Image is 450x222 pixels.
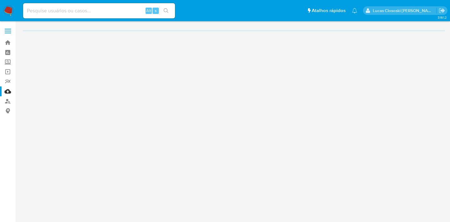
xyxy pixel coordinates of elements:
a: Sair [439,7,445,14]
span: s [155,8,157,14]
button: search-icon [159,6,172,15]
input: Pesquise usuários ou casos... [23,7,175,15]
a: Notificações [352,8,357,13]
p: lucas.clososki@mercadolivre.com [373,8,437,14]
span: Alt [146,8,151,14]
span: Atalhos rápidos [312,7,346,14]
